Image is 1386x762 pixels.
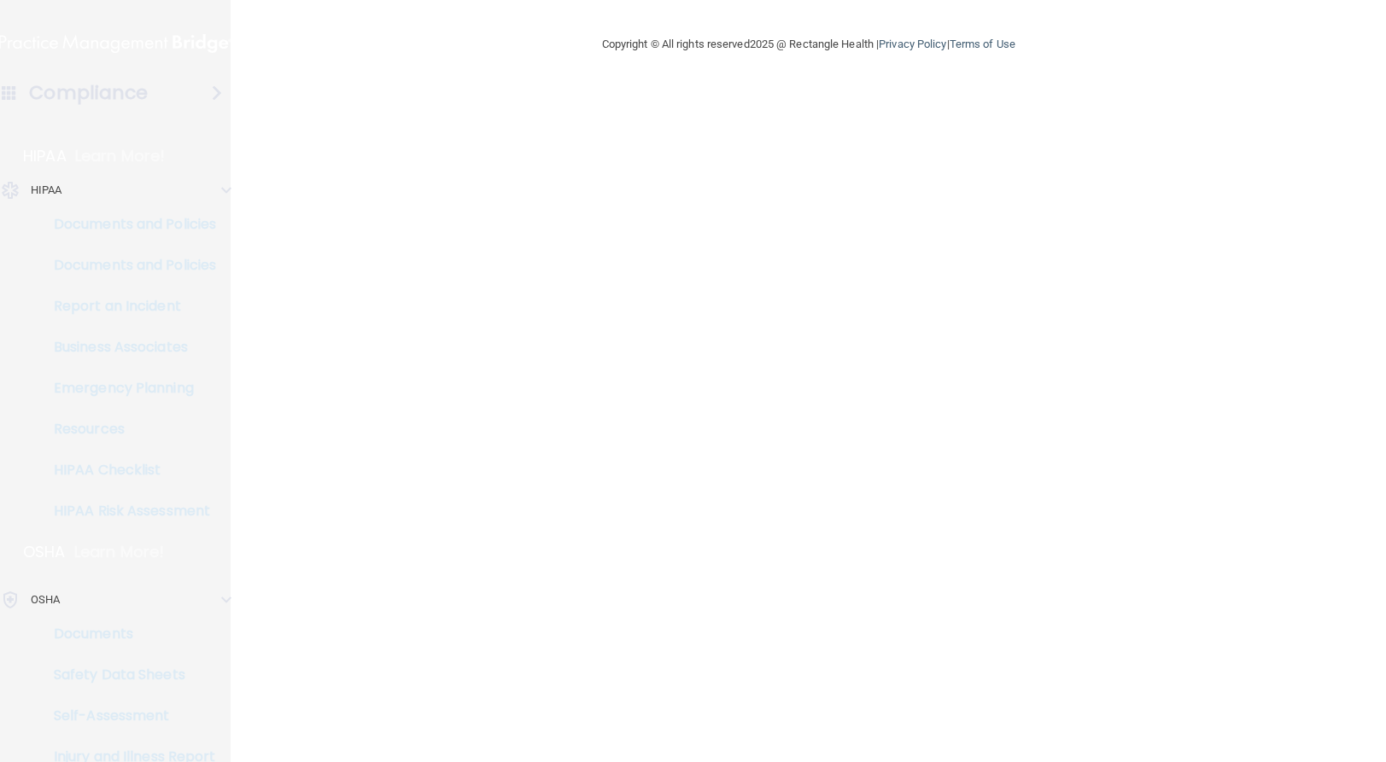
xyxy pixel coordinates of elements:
p: Documents and Policies [11,257,244,274]
h4: Compliance [29,81,148,105]
p: OSHA [31,590,60,610]
p: OSHA [23,542,66,562]
p: Emergency Planning [11,380,244,397]
div: Copyright © All rights reserved 2025 @ Rectangle Health | | [497,17,1120,72]
p: HIPAA Risk Assessment [11,503,244,520]
p: HIPAA [23,146,67,166]
p: Safety Data Sheets [11,666,244,683]
p: Self-Assessment [11,707,244,724]
p: Report an Incident [11,298,244,315]
p: HIPAA Checklist [11,462,244,479]
p: Learn More! [75,146,166,166]
p: Business Associates [11,339,244,356]
p: Learn More! [74,542,165,562]
p: Resources [11,421,244,438]
a: Privacy Policy [879,38,946,50]
p: Documents and Policies [11,216,244,233]
a: Terms of Use [950,38,1015,50]
p: Documents [11,625,244,643]
p: HIPAA [31,180,62,201]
